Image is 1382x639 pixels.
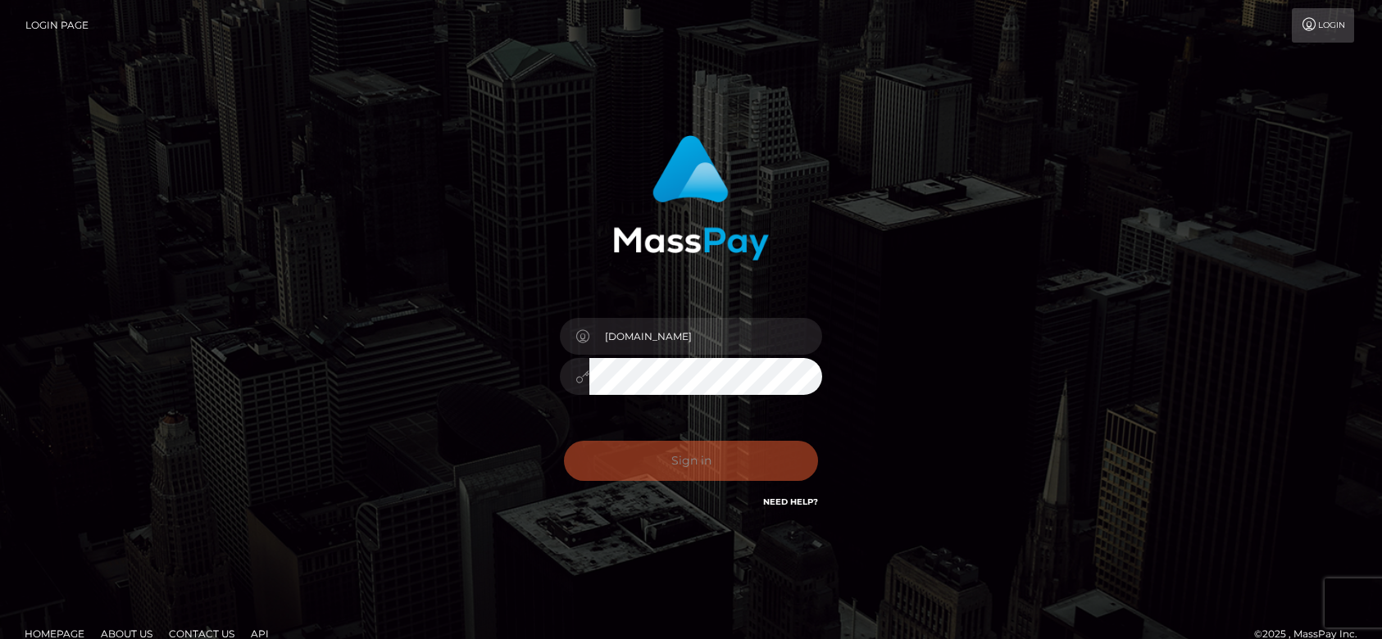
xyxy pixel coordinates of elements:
img: MassPay Login [613,135,769,261]
input: Username... [589,318,822,355]
a: Login Page [25,8,89,43]
a: Need Help? [763,496,818,507]
a: Login [1292,8,1354,43]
